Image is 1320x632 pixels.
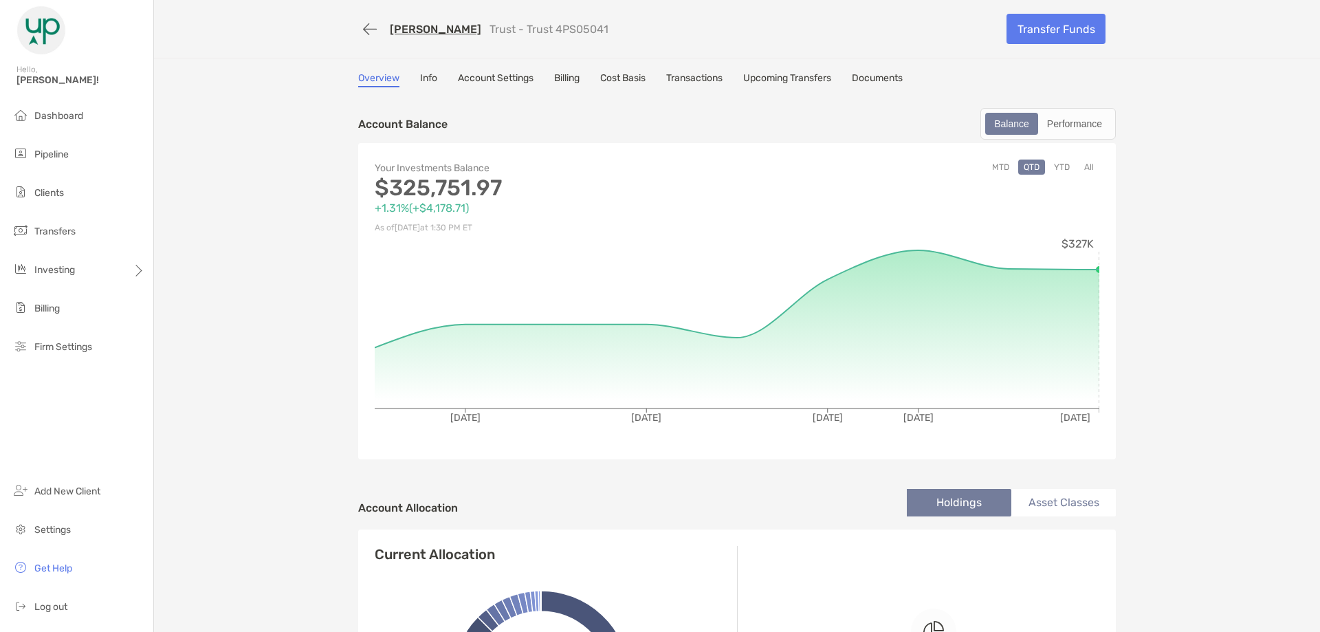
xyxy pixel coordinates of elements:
a: Overview [358,72,399,87]
img: logout icon [12,598,29,614]
button: YTD [1048,160,1075,175]
img: settings icon [12,521,29,537]
p: Your Investments Balance [375,160,737,177]
p: Trust - Trust 4PS05041 [489,23,608,36]
li: Asset Classes [1011,489,1116,516]
a: Documents [852,72,903,87]
span: Billing [34,303,60,314]
img: firm-settings icon [12,338,29,354]
tspan: [DATE] [813,412,843,424]
img: billing icon [12,299,29,316]
a: Upcoming Transfers [743,72,831,87]
a: Transfer Funds [1006,14,1105,44]
span: Firm Settings [34,341,92,353]
button: All [1079,160,1099,175]
img: pipeline icon [12,145,29,162]
img: dashboard icon [12,107,29,123]
img: clients icon [12,184,29,200]
tspan: [DATE] [631,412,661,424]
h4: Current Allocation [375,546,495,563]
a: Billing [554,72,580,87]
p: As of [DATE] at 1:30 PM ET [375,219,737,237]
span: Add New Client [34,486,100,497]
img: add_new_client icon [12,482,29,499]
button: MTD [987,160,1015,175]
h4: Account Allocation [358,501,458,514]
p: Account Balance [358,116,448,133]
span: Clients [34,187,64,199]
span: [PERSON_NAME]! [16,74,145,86]
div: segmented control [980,108,1116,140]
span: Pipeline [34,149,69,160]
button: QTD [1018,160,1045,175]
div: Performance [1039,114,1110,133]
tspan: [DATE] [450,412,481,424]
span: Dashboard [34,110,83,122]
li: Holdings [907,489,1011,516]
tspan: [DATE] [903,412,934,424]
a: Info [420,72,437,87]
a: [PERSON_NAME] [390,23,481,36]
img: investing icon [12,261,29,277]
p: $325,751.97 [375,179,737,197]
a: Transactions [666,72,723,87]
a: Account Settings [458,72,533,87]
img: Zoe Logo [16,6,66,55]
img: transfers icon [12,222,29,239]
p: +1.31% ( +$4,178.71 ) [375,199,737,217]
span: Get Help [34,563,72,574]
tspan: [DATE] [1060,412,1090,424]
span: Settings [34,524,71,536]
span: Transfers [34,226,76,237]
span: Log out [34,601,67,613]
a: Cost Basis [600,72,646,87]
div: Balance [987,114,1037,133]
tspan: $327K [1061,237,1094,250]
span: Investing [34,264,75,276]
img: get-help icon [12,559,29,576]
